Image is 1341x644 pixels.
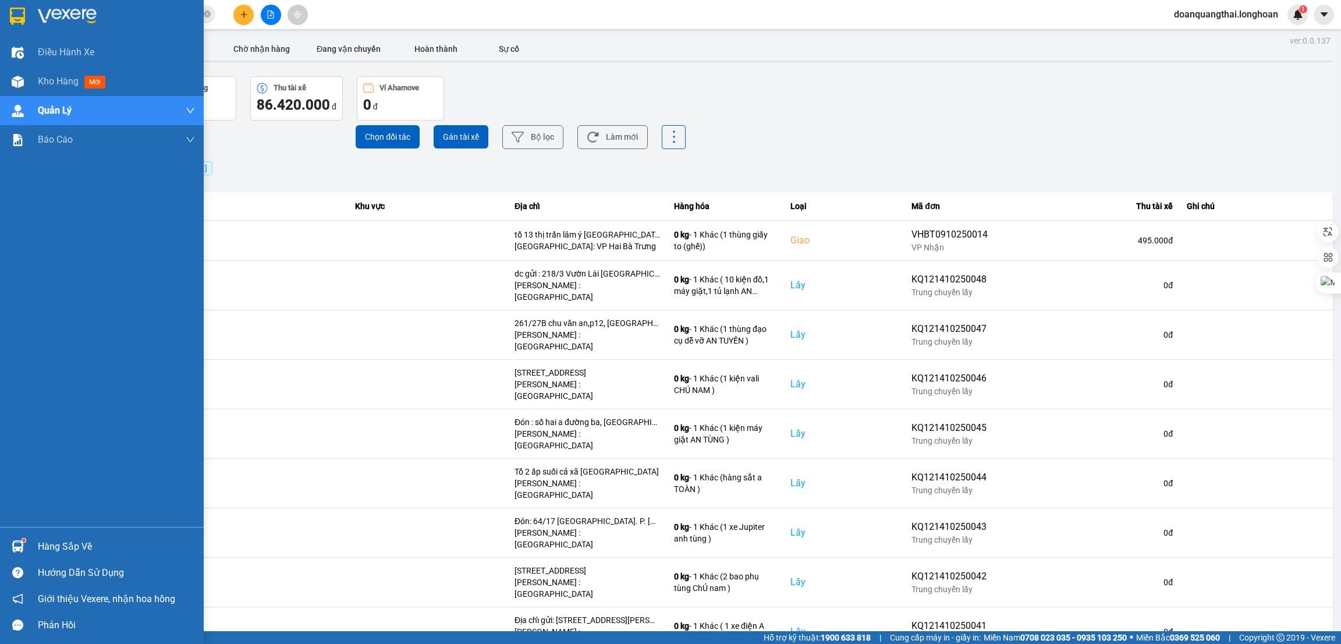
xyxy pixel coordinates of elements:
[1002,329,1173,341] div: 0 đ
[77,285,342,297] div: 0779979892
[911,583,988,595] div: Trung chuyển lấy
[204,10,211,17] span: close-circle
[515,428,660,451] div: [PERSON_NAME] : [GEOGRAPHIC_DATA]
[77,373,342,384] div: [PERSON_NAME]
[821,633,871,642] strong: 1900 633 818
[443,131,479,143] span: Gán tài xế
[515,329,660,352] div: [PERSON_NAME] : [GEOGRAPHIC_DATA]
[879,631,881,644] span: |
[904,192,995,221] th: Mã đơn
[764,631,871,644] span: Hỗ trợ kỹ thuật:
[515,317,660,329] div: 261/27B chu văn an,p12, [GEOGRAPHIC_DATA] , [GEOGRAPHIC_DATA]
[515,565,660,576] div: [STREET_ADDRESS]
[1229,631,1230,644] span: |
[1130,635,1133,640] span: ⚪️
[218,37,305,61] button: Chờ nhận hàng
[674,621,689,631] span: 0 kg
[984,631,1127,644] span: Miền Nam
[84,76,105,89] span: mới
[515,416,660,428] div: Đón : số hai a đường ba, [GEOGRAPHIC_DATA] , [GEOGRAPHIC_DATA]
[1020,633,1127,642] strong: 0708 023 035 - 0935 103 250
[12,76,24,88] img: warehouse-icon
[240,10,248,19] span: plus
[674,571,776,594] div: - 1 Khác (2 bao phụ tùng ChÚ nam )
[515,527,660,550] div: [PERSON_NAME] : [GEOGRAPHIC_DATA]
[911,484,988,496] div: Trung chuyển lấy
[261,5,281,25] button: file-add
[790,278,897,292] div: Lấy
[1002,626,1173,638] div: 0 đ
[250,76,343,121] button: Thu tài xế86.420.000 đ
[77,521,342,533] div: Bình
[674,473,689,482] span: 0 kg
[577,125,648,149] button: Làm mới
[434,125,488,148] button: Gán tài xế
[77,582,342,594] div: 0707690067
[38,45,94,59] span: Điều hành xe
[12,593,23,604] span: notification
[1293,9,1303,20] img: icon-new-feature
[38,132,73,147] span: Báo cáo
[1002,199,1173,213] div: Thu tài xế
[38,103,72,118] span: Quản Lý
[515,268,660,279] div: dc gửi : 218/3 Vườn Lài [GEOGRAPHIC_DATA]
[911,286,988,298] div: Trung chuyển lấy
[12,567,23,578] span: question-circle
[1290,35,1331,47] div: ver: 0.0.137
[674,373,776,396] div: - 1 Khác (1 kiện vali CHÚ NAM )
[674,522,689,532] span: 0 kg
[288,5,308,25] button: aim
[12,105,24,117] img: warehouse-icon
[911,228,988,242] div: VHBT0910250014
[674,572,689,581] span: 0 kg
[10,8,25,25] img: logo-vxr
[515,466,660,477] div: Tổ 2 ấp suối cả xã [GEOGRAPHIC_DATA]
[77,434,342,445] div: 0937834922
[790,328,897,342] div: Lấy
[911,435,988,447] div: Trung chuyển lấy
[1002,279,1173,291] div: 0 đ
[70,192,349,221] th: Khách hàng
[186,106,195,115] span: down
[911,385,988,397] div: Trung chuyển lấy
[1170,633,1220,642] strong: 0369 525 060
[790,233,897,247] div: Giao
[77,472,342,483] div: [PERSON_NAME]
[38,538,195,555] div: Hàng sắp về
[911,242,988,253] div: VP Nhận
[911,569,988,583] div: KQ121410250042
[911,470,988,484] div: KQ121410250044
[1276,634,1285,642] span: copyright
[515,477,660,501] div: [PERSON_NAME] : [GEOGRAPHIC_DATA]
[515,515,660,527] div: Đón: 64/17 [GEOGRAPHIC_DATA]. P. [GEOGRAPHIC_DATA]. Q. Thủ Đức.
[674,229,776,252] div: - 1 Khác (1 thùng giấy to (ghế))
[790,625,897,639] div: Lấy
[674,374,689,383] span: 0 kg
[1002,235,1173,246] div: 495.000 đ
[674,323,776,346] div: - 1 Khác (1 thùng đạo cụ dễ vỡ AN TUYẾN )
[77,335,342,346] div: 0929845768
[77,274,342,285] div: Tuấn
[12,47,24,59] img: warehouse-icon
[667,192,783,221] th: Hàng hóa
[674,275,689,284] span: 0 kg
[1299,5,1307,13] sup: 1
[674,620,776,643] div: - 1 Khác ( 1 xe điện A TOÀN)
[363,95,438,114] div: đ
[790,476,897,490] div: Lấy
[911,520,988,534] div: KQ121410250043
[305,37,392,61] button: Đang vận chuyển
[38,617,195,634] div: Phản hồi
[38,564,195,582] div: Hướng dẫn sử dụng
[12,134,24,146] img: solution-icon
[77,422,342,434] div: Dũng
[1002,527,1173,539] div: 0 đ
[790,526,897,540] div: Lấy
[1314,5,1334,25] button: caret-down
[1002,378,1173,390] div: 0 đ
[204,9,211,20] span: close-circle
[508,192,667,221] th: Địa chỉ
[12,540,24,553] img: warehouse-icon
[257,97,330,113] span: 86.420.000
[674,472,776,495] div: - 1 Khác (hàng sắt a TOÀN )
